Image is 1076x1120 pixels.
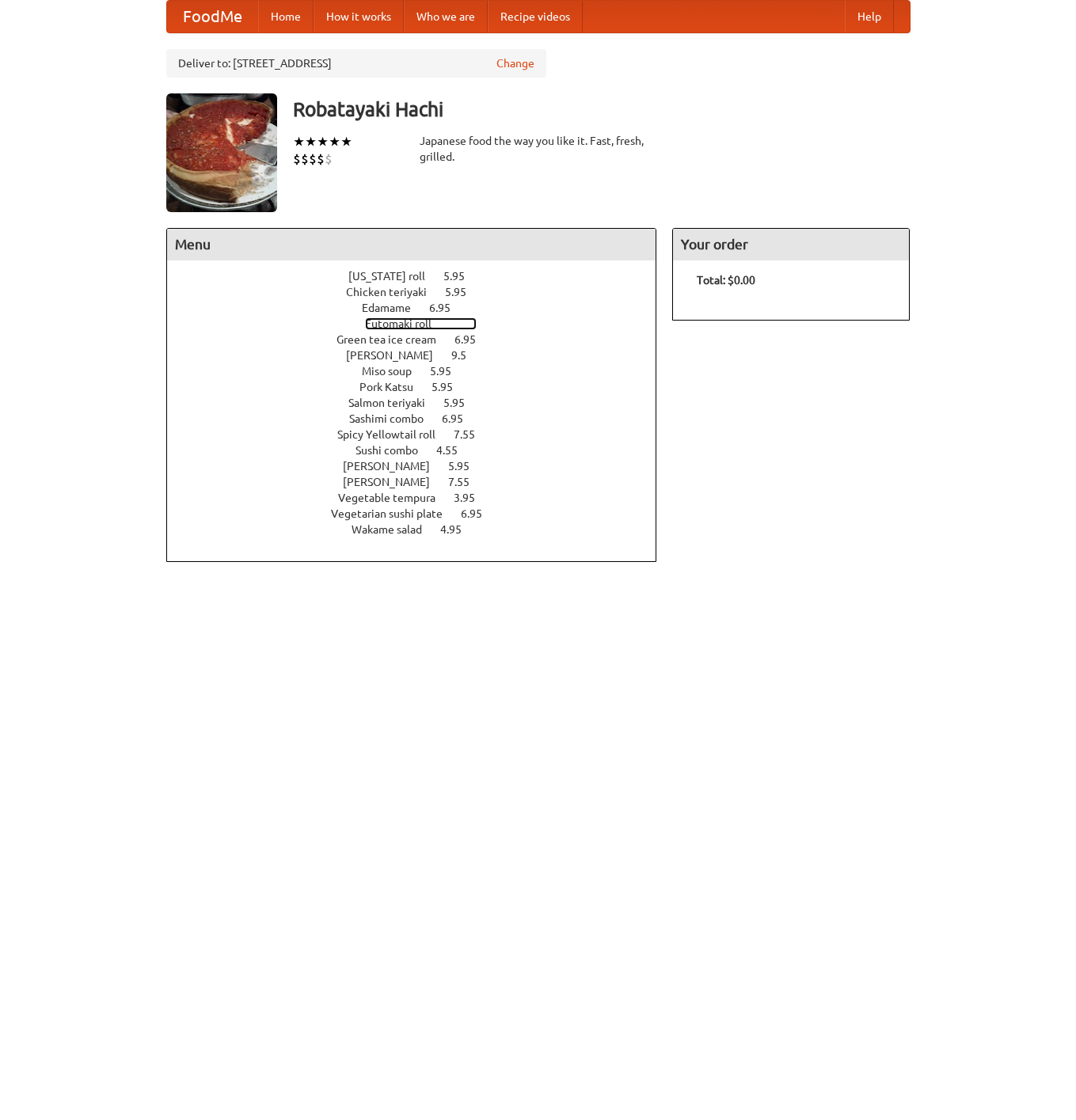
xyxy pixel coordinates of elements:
span: 6.95 [461,507,498,520]
span: Pork Katsu [359,381,429,393]
a: [PERSON_NAME] 9.5 [346,349,496,362]
a: Pork Katsu 5.95 [359,381,482,393]
li: ★ [340,133,352,150]
a: Futomaki roll [365,317,477,330]
span: 5.95 [443,397,481,409]
li: ★ [305,133,317,150]
span: Edamame [362,302,427,314]
h3: Robatayaki Hachi [293,93,911,125]
div: Japanese food the way you like it. Fast, fresh, grilled. [420,133,657,165]
span: Sushi combo [355,444,434,457]
a: Vegetable tempura 3.95 [338,492,504,504]
li: ★ [329,133,340,150]
span: [PERSON_NAME] [343,460,446,473]
a: FoodMe [167,1,258,32]
span: Salmon teriyaki [348,397,441,409]
a: Vegetarian sushi plate 6.95 [331,507,511,520]
a: Edamame 6.95 [362,302,480,314]
span: 6.95 [429,302,466,314]
li: $ [293,150,301,168]
span: Green tea ice cream [336,333,452,346]
li: $ [309,150,317,168]
a: Salmon teriyaki 5.95 [348,397,494,409]
span: [PERSON_NAME] [343,476,446,488]
a: [PERSON_NAME] 7.55 [343,476,499,488]
span: Wakame salad [352,523,438,536]
span: 5.95 [430,365,467,378]
div: Deliver to: [STREET_ADDRESS] [166,49,546,78]
span: [PERSON_NAME] [346,349,449,362]
span: 9.5 [451,349,482,362]
h4: Your order [673,229,909,260]
span: Sashimi combo [349,412,439,425]
span: 4.95 [440,523,477,536]
li: $ [317,150,325,168]
span: Chicken teriyaki [346,286,443,298]
a: Help [845,1,894,32]
span: Futomaki roll [365,317,447,330]
span: 4.55 [436,444,473,457]
a: Who we are [404,1,488,32]
a: Spicy Yellowtail roll 7.55 [337,428,504,441]
a: Green tea ice cream 6.95 [336,333,505,346]
a: [US_STATE] roll 5.95 [348,270,494,283]
span: 5.95 [445,286,482,298]
img: angular.jpg [166,93,277,212]
span: Vegetarian sushi plate [331,507,458,520]
a: Sushi combo 4.55 [355,444,487,457]
a: Change [496,55,534,71]
span: 6.95 [454,333,492,346]
span: 6.95 [442,412,479,425]
span: 5.95 [448,460,485,473]
span: 7.55 [454,428,491,441]
h4: Menu [167,229,656,260]
li: $ [325,150,333,168]
a: Home [258,1,314,32]
span: 3.95 [454,492,491,504]
span: Spicy Yellowtail roll [337,428,451,441]
a: Wakame salad 4.95 [352,523,491,536]
li: $ [301,150,309,168]
a: Miso soup 5.95 [362,365,481,378]
span: 7.55 [448,476,485,488]
a: How it works [314,1,404,32]
b: Total: $0.00 [697,274,755,287]
span: 5.95 [443,270,481,283]
li: ★ [293,133,305,150]
span: [US_STATE] roll [348,270,441,283]
a: [PERSON_NAME] 5.95 [343,460,499,473]
span: Miso soup [362,365,428,378]
a: Chicken teriyaki 5.95 [346,286,496,298]
span: 5.95 [432,381,469,393]
span: Vegetable tempura [338,492,451,504]
li: ★ [317,133,329,150]
a: Sashimi combo 6.95 [349,412,492,425]
a: Recipe videos [488,1,583,32]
